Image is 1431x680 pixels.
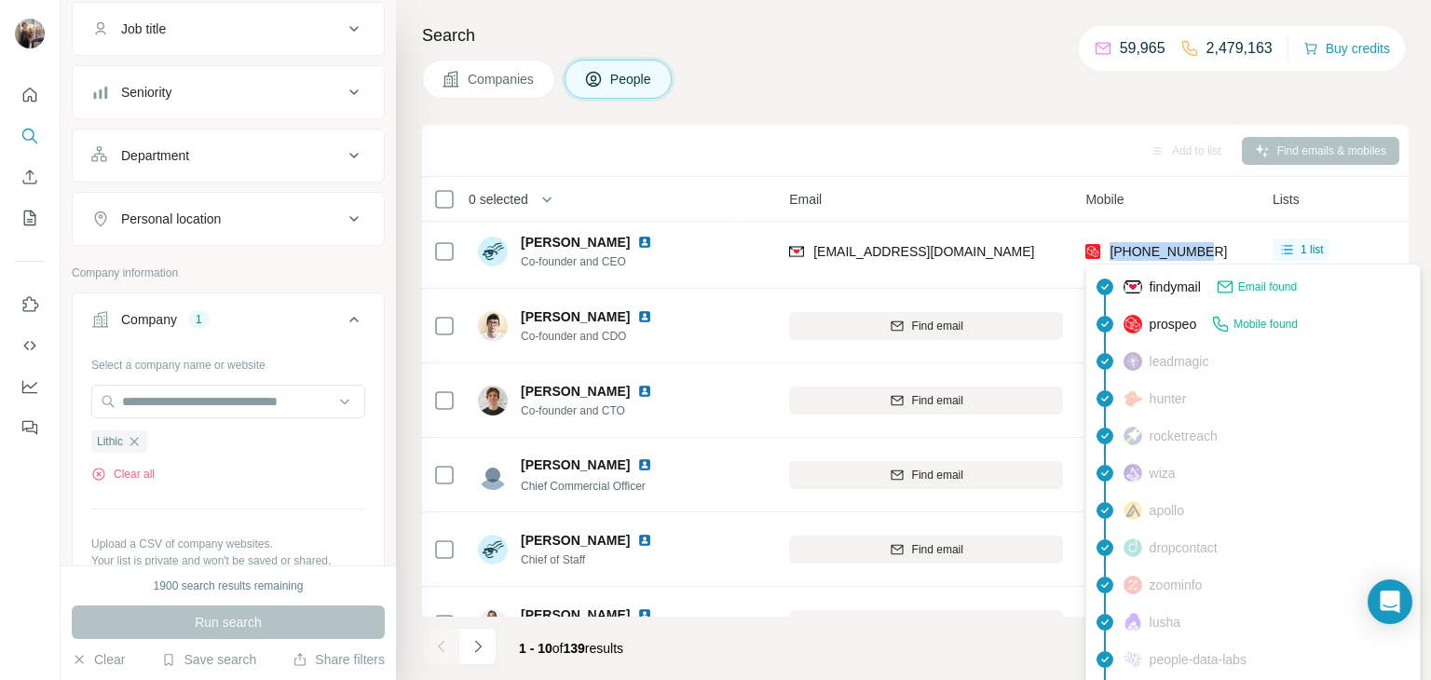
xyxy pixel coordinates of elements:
[91,536,365,552] p: Upload a CSV of company websites.
[1301,241,1324,258] span: 1 list
[1273,190,1300,209] span: Lists
[1085,190,1124,209] span: Mobile
[552,641,564,656] span: of
[121,310,177,329] div: Company
[637,309,652,324] img: LinkedIn logo
[15,411,45,444] button: Feedback
[15,78,45,112] button: Quick start
[72,265,385,281] p: Company information
[637,235,652,250] img: LinkedIn logo
[1124,576,1142,594] img: provider zoominfo logo
[521,233,630,252] span: [PERSON_NAME]
[15,119,45,153] button: Search
[478,237,508,266] img: Avatar
[468,70,536,88] span: Companies
[813,244,1034,259] span: [EMAIL_ADDRESS][DOMAIN_NAME]
[1368,579,1412,624] div: Open Intercom Messenger
[121,83,171,102] div: Seniority
[1124,315,1142,333] img: provider prospeo logo
[1124,390,1142,407] img: provider hunter logo
[91,349,365,374] div: Select a company name or website
[478,460,508,490] img: Avatar
[1150,389,1187,408] span: hunter
[161,650,256,669] button: Save search
[1150,315,1197,333] span: prospeo
[1124,651,1142,668] img: provider people-data-labs logo
[1124,278,1142,296] img: provider findymail logo
[73,133,384,178] button: Department
[1238,279,1297,295] span: Email found
[521,605,630,624] span: [PERSON_NAME]
[637,384,652,399] img: LinkedIn logo
[15,201,45,235] button: My lists
[469,190,528,209] span: 0 selected
[1110,244,1227,259] span: [PHONE_NUMBER]
[912,616,963,632] span: Find email
[15,370,45,403] button: Dashboard
[521,402,675,419] span: Co-founder and CTO
[15,160,45,194] button: Enrich CSV
[521,551,675,568] span: Chief of Staff
[1150,278,1201,296] span: findymail
[519,641,623,656] span: results
[478,311,508,341] img: Avatar
[478,609,508,639] img: Avatar
[1150,613,1180,632] span: lusha
[121,20,166,38] div: Job title
[1150,576,1203,594] span: zoominfo
[789,242,804,261] img: provider findymail logo
[154,578,304,594] div: 1900 search results remaining
[72,650,125,669] button: Clear
[293,650,385,669] button: Share filters
[1150,650,1247,669] span: people-data-labs
[519,641,552,656] span: 1 - 10
[1233,316,1298,333] span: Mobile found
[459,628,497,665] button: Navigate to next page
[422,22,1409,48] h4: Search
[789,387,1063,415] button: Find email
[121,210,221,228] div: Personal location
[1303,35,1390,61] button: Buy credits
[1124,427,1142,445] img: provider rocketreach logo
[15,19,45,48] img: Avatar
[521,328,675,345] span: Co-founder and CDO
[789,312,1063,340] button: Find email
[1150,427,1218,445] span: rocketreach
[1150,464,1176,483] span: wiza
[73,70,384,115] button: Seniority
[637,457,652,472] img: LinkedIn logo
[1124,352,1142,371] img: provider leadmagic logo
[15,329,45,362] button: Use Surfe API
[610,70,653,88] span: People
[73,297,384,349] button: Company1
[73,197,384,241] button: Personal location
[637,607,652,622] img: LinkedIn logo
[1150,538,1218,557] span: dropcontact
[1150,352,1209,371] span: leadmagic
[478,386,508,415] img: Avatar
[1124,464,1142,483] img: provider wiza logo
[521,480,646,493] span: Chief Commercial Officer
[521,253,675,270] span: Co-founder and CEO
[121,146,189,165] div: Department
[789,190,822,209] span: Email
[1124,538,1142,557] img: provider dropcontact logo
[521,307,630,326] span: [PERSON_NAME]
[912,392,963,409] span: Find email
[1085,242,1100,261] img: provider prospeo logo
[521,382,630,401] span: [PERSON_NAME]
[1124,613,1142,632] img: provider lusha logo
[1206,37,1273,60] p: 2,479,163
[912,467,963,483] span: Find email
[789,610,1063,638] button: Find email
[789,461,1063,489] button: Find email
[789,536,1063,564] button: Find email
[1150,501,1184,520] span: apollo
[637,533,652,548] img: LinkedIn logo
[478,535,508,564] img: Avatar
[15,288,45,321] button: Use Surfe on LinkedIn
[91,552,365,569] p: Your list is private and won't be saved or shared.
[521,456,630,474] span: [PERSON_NAME]
[912,541,963,558] span: Find email
[73,7,384,51] button: Job title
